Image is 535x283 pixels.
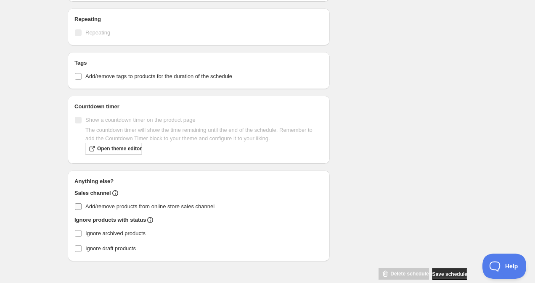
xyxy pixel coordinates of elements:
span: Add/remove products from online store sales channel [85,203,215,210]
h2: Ignore products with status [74,216,146,224]
span: Ignore draft products [85,245,136,252]
span: Open theme editor [97,145,142,152]
h2: Countdown timer [74,102,323,111]
span: Add/remove tags to products for the duration of the schedule [85,73,232,79]
h2: Repeating [74,15,323,24]
button: Save schedule [432,268,467,280]
h2: Tags [74,59,323,67]
h2: Sales channel [74,189,111,197]
a: Open theme editor [85,143,142,155]
span: Repeating [85,29,110,36]
span: Ignore archived products [85,230,146,236]
p: The countdown timer will show the time remaining until the end of the schedule. Remember to add t... [85,126,323,143]
span: Save schedule [432,271,467,278]
span: Show a countdown timer on the product page [85,117,196,123]
h2: Anything else? [74,177,323,186]
iframe: Toggle Customer Support [482,254,527,279]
